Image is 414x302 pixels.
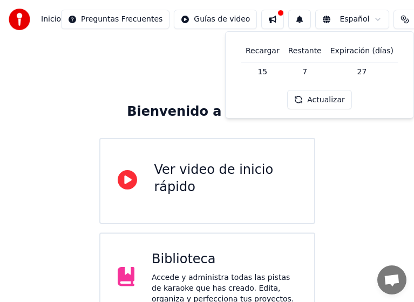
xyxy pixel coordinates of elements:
[326,40,398,62] th: Expiración (días)
[127,103,287,121] div: Bienvenido a Youka
[61,10,169,29] button: Preguntas Frecuentes
[284,40,326,62] th: Restante
[377,265,406,294] div: Chat abierto
[284,62,326,81] td: 7
[287,90,351,109] button: Actualizar
[9,9,30,30] img: youka
[154,161,297,196] div: Ver video de inicio rápido
[326,62,398,81] td: 27
[41,14,61,25] span: Inicio
[152,251,297,268] div: Biblioteca
[241,40,284,62] th: Recargar
[241,62,284,81] td: 15
[174,10,257,29] button: Guías de video
[41,14,61,25] nav: breadcrumb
